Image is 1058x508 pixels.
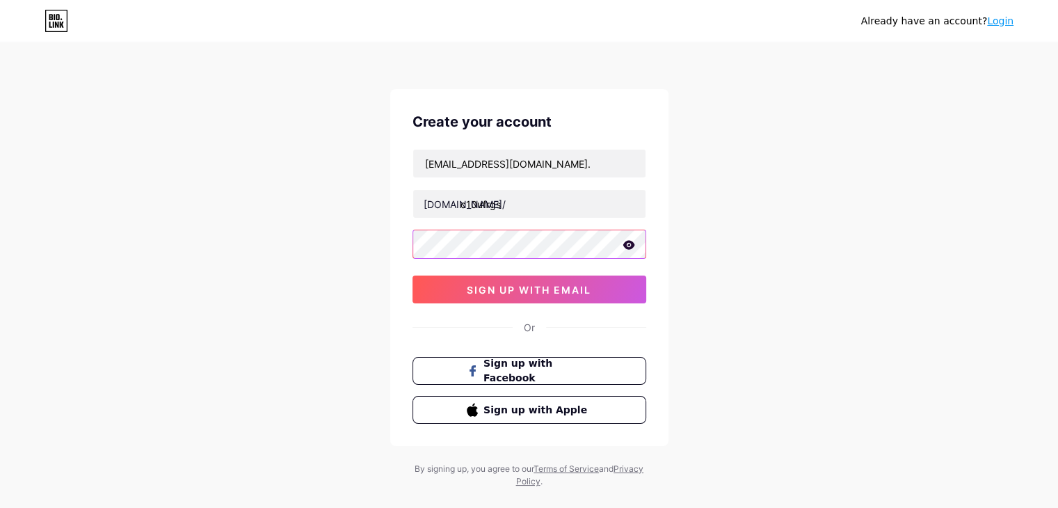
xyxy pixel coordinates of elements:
[534,463,599,474] a: Terms of Service
[524,320,535,335] div: Or
[412,357,646,385] button: Sign up with Facebook
[412,276,646,303] button: sign up with email
[413,190,646,218] input: username
[411,463,648,488] div: By signing up, you agree to our and .
[413,150,646,177] input: Email
[987,15,1013,26] a: Login
[424,197,506,212] div: [DOMAIN_NAME]/
[483,356,591,386] span: Sign up with Facebook
[412,396,646,424] button: Sign up with Apple
[412,111,646,132] div: Create your account
[861,14,1013,29] div: Already have an account?
[467,284,591,296] span: sign up with email
[483,403,591,418] span: Sign up with Apple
